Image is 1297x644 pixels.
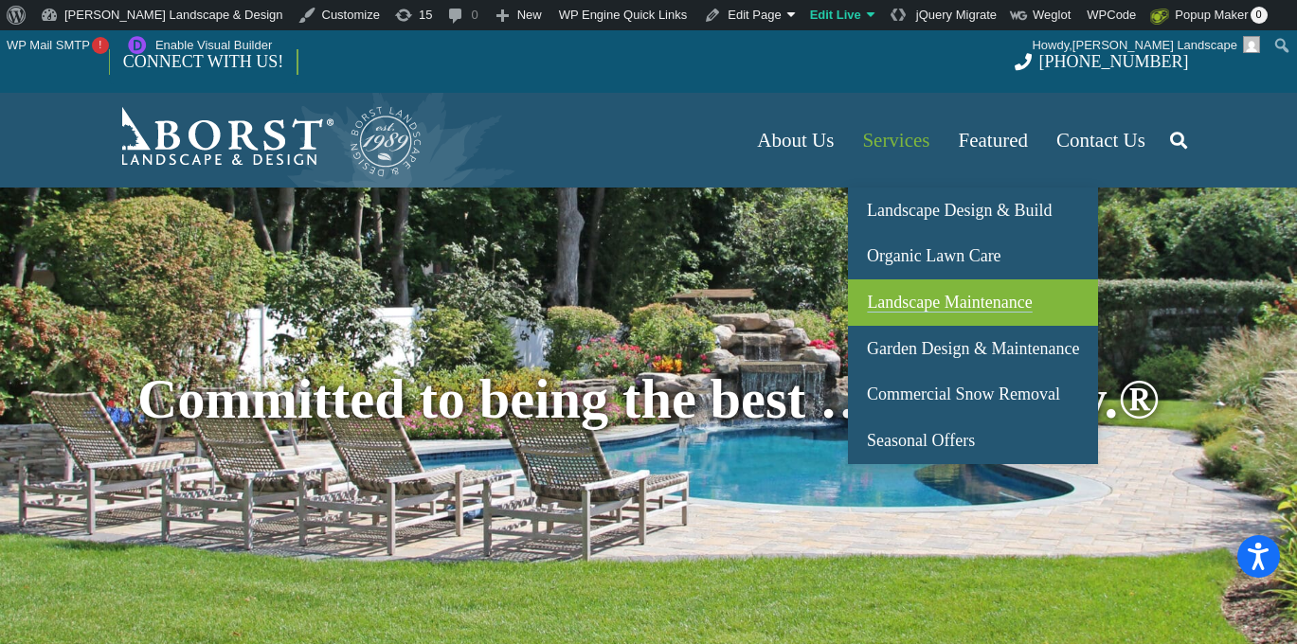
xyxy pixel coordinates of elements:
[1251,7,1268,24] span: 0
[862,129,929,152] span: Services
[743,93,848,188] a: About Us
[1039,52,1189,71] span: [PHONE_NUMBER]
[1160,116,1198,164] a: Search
[137,368,1160,430] span: Committed to being the best … naturally.®
[848,371,1098,418] a: Commercial Snow Removal
[92,37,109,54] span: !
[848,188,1098,234] a: Landscape Design & Build
[867,431,975,450] span: Seasonal Offers
[867,385,1060,403] span: Commercial Snow Removal
[110,39,297,84] a: CONNECT WITH US!
[959,129,1028,152] span: Featured
[1025,30,1268,61] a: Howdy,
[117,30,279,61] a: Enable Visual Builder
[1042,93,1160,188] a: Contact Us
[109,102,423,178] a: Borst-Logo
[867,246,1001,265] span: Organic Lawn Care
[848,279,1098,326] a: Landscape Maintenance
[1015,52,1188,71] a: [PHONE_NUMBER]
[945,93,1042,188] a: Featured
[848,326,1098,372] a: Garden Design & Maintenance
[867,201,1052,220] span: Landscape Design & Build
[1072,38,1237,52] span: [PERSON_NAME] Landscape
[848,93,944,188] a: Services
[848,418,1098,464] a: Seasonal Offers
[1056,129,1145,152] span: Contact Us
[757,129,834,152] span: About Us
[867,293,1032,312] span: Landscape Maintenance
[848,234,1098,280] a: Organic Lawn Care
[867,339,1079,358] span: Garden Design & Maintenance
